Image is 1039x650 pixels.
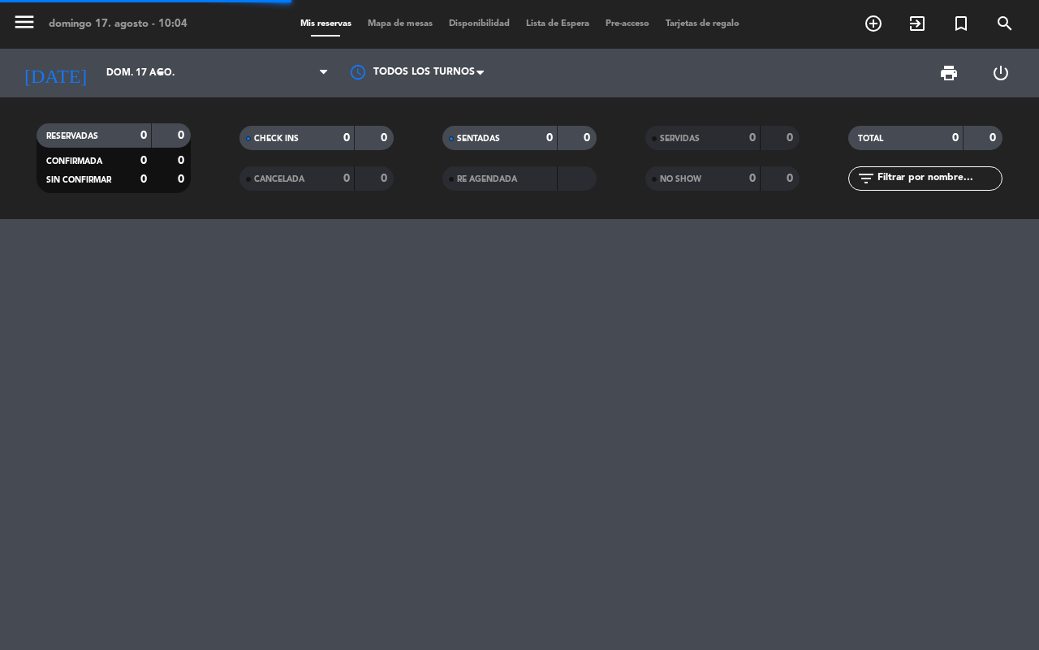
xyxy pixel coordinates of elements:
span: NO SHOW [660,175,701,183]
div: domingo 17. agosto - 10:04 [49,16,188,32]
i: filter_list [856,169,876,188]
span: SERVIDAS [660,135,700,143]
strong: 0 [381,173,390,184]
strong: 0 [546,132,553,144]
strong: 0 [140,130,147,141]
i: power_settings_new [991,63,1011,83]
span: Mapa de mesas [360,19,441,28]
span: SENTADAS [457,135,500,143]
div: LOG OUT [975,49,1027,97]
input: Filtrar por nombre... [876,170,1002,187]
strong: 0 [989,132,999,144]
strong: 0 [343,173,350,184]
strong: 0 [952,132,959,144]
strong: 0 [787,173,796,184]
i: arrow_drop_down [151,63,170,83]
i: exit_to_app [908,14,927,33]
span: Lista de Espera [518,19,597,28]
strong: 0 [381,132,390,144]
span: RESERVADAS [46,132,98,140]
strong: 0 [749,173,756,184]
i: [DATE] [12,55,98,91]
strong: 0 [584,132,593,144]
span: CHECK INS [254,135,299,143]
span: Tarjetas de regalo [657,19,748,28]
strong: 0 [140,174,147,185]
strong: 0 [178,130,188,141]
strong: 0 [749,132,756,144]
span: CANCELADA [254,175,304,183]
span: CONFIRMADA [46,157,102,166]
span: print [939,63,959,83]
span: RE AGENDADA [457,175,517,183]
span: TOTAL [858,135,883,143]
button: menu [12,10,37,40]
span: SIN CONFIRMAR [46,176,111,184]
i: turned_in_not [951,14,971,33]
i: add_circle_outline [864,14,883,33]
strong: 0 [178,155,188,166]
strong: 0 [140,155,147,166]
span: Mis reservas [292,19,360,28]
i: menu [12,10,37,34]
strong: 0 [343,132,350,144]
span: Pre-acceso [597,19,657,28]
strong: 0 [787,132,796,144]
strong: 0 [178,174,188,185]
span: Disponibilidad [441,19,518,28]
i: search [995,14,1015,33]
